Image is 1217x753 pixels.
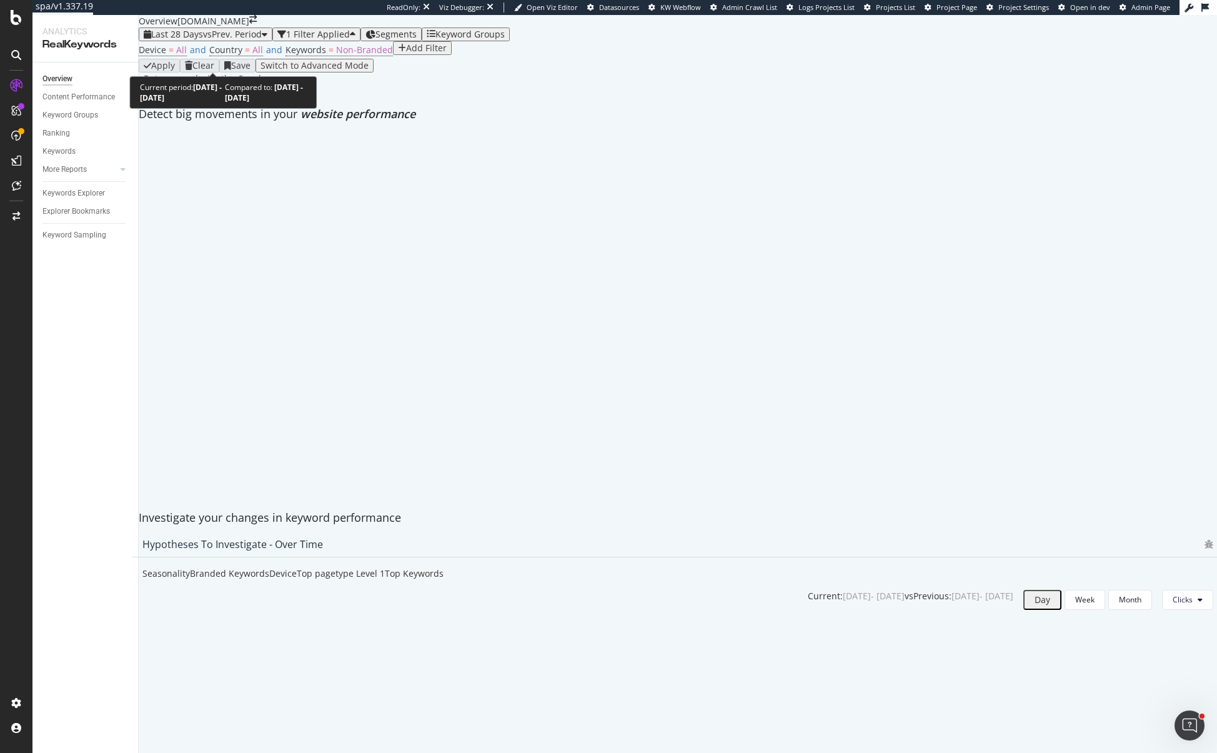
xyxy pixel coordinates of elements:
span: Admin Crawl List [722,2,777,12]
div: Keyword Groups [435,29,505,39]
a: Content Performance [42,91,129,104]
a: Keyword Groups [42,109,129,122]
div: Ranking [42,127,70,140]
span: All [252,44,263,56]
button: [DATE] [261,72,305,87]
button: Week [1065,590,1105,610]
span: Country [209,44,242,56]
button: Last 28 DaysvsPrev. Period [139,27,272,41]
div: Investigate your changes in keyword performance [139,510,1217,526]
span: website performance [301,106,415,121]
div: arrow-right-arrow-left [249,15,257,24]
div: Current: [808,590,843,602]
a: Open Viz Editor [514,2,578,12]
div: Month [1119,594,1141,605]
span: Admin Page [1131,2,1170,12]
a: Keywords [42,145,129,158]
span: and [190,44,206,56]
div: Keywords [42,145,76,158]
div: [DATE] - [DATE] [951,590,1013,602]
div: RealKeywords [42,37,128,52]
div: Top Keywords [385,567,444,580]
span: Open in dev [1070,2,1110,12]
div: bug [1205,540,1213,549]
div: Detect big movements in your [139,106,1217,122]
span: vs Prev. Period [203,28,262,40]
a: Keywords Explorer [42,187,129,200]
span: and [266,44,282,56]
span: Logs Projects List [798,2,855,12]
div: Seasonality [142,567,190,580]
div: Add Filter [406,43,447,53]
b: [DATE] - [DATE] [225,82,303,103]
a: Logs Projects List [787,2,855,12]
div: Analytics [42,25,128,37]
div: Current period: [140,82,224,103]
span: Segments [375,28,417,40]
div: Compared to: [225,82,307,103]
button: Switch to Advanced Mode [256,59,374,72]
span: Keywords [286,44,326,56]
div: Keyword Sampling [42,229,106,242]
span: All [176,44,187,56]
div: Content Performance [42,91,115,104]
button: Clicks [1162,590,1213,610]
a: Project Page [925,2,977,12]
button: Day [1023,590,1061,610]
a: Admin Page [1120,2,1170,12]
span: Project Settings [998,2,1049,12]
div: Viz Debugger: [439,2,484,12]
a: Explorer Bookmarks [42,205,129,218]
div: Keyword Groups [42,109,98,122]
a: More Reports [42,163,117,176]
a: Project Settings [986,2,1049,12]
span: = [169,44,174,56]
span: Project Page [936,2,977,12]
button: Keyword Groups [422,27,510,41]
div: Hypotheses to Investigate - Over Time [142,538,323,551]
a: Ranking [42,127,129,140]
span: = [245,44,250,56]
div: Branded Keywords [190,567,269,580]
iframe: Intercom live chat [1175,711,1205,741]
span: Last 28 Days [151,28,203,40]
a: Keyword Sampling [42,229,129,242]
div: Week [1075,594,1095,605]
span: 2025 Sep. 1st [266,74,291,86]
div: Explorer Bookmarks [42,205,110,218]
span: Clicks [1173,594,1193,605]
a: Open in dev [1058,2,1110,12]
div: Clear [192,61,214,71]
div: More Reports [42,163,87,176]
span: Device [139,44,166,56]
div: Top pagetype Level 1 [297,567,385,580]
a: Datasources [587,2,639,12]
div: Day [1035,595,1050,605]
button: 1 Filter Applied [272,27,360,41]
span: KW Webflow [660,2,701,12]
span: Non-Branded [336,44,393,56]
button: Clear [180,59,219,72]
a: Admin Crawl List [710,2,777,12]
div: Switch to Advanced Mode [261,61,369,71]
div: Data crossed with the Crawl [144,72,261,87]
div: ReadOnly: [387,2,420,12]
span: Open Viz Editor [527,2,578,12]
a: Overview [42,72,129,86]
div: Keywords Explorer [42,187,105,200]
span: Datasources [599,2,639,12]
div: [DOMAIN_NAME] [177,15,249,27]
div: Device [269,567,297,580]
a: Projects List [864,2,915,12]
span: = [329,44,334,56]
div: Overview [139,15,177,27]
div: 1 Filter Applied [286,29,350,39]
span: Projects List [876,2,915,12]
b: [DATE] - [DATE] [140,82,222,103]
button: Apply [139,59,180,72]
div: Apply [151,61,175,71]
button: Add Filter [393,41,452,55]
button: Month [1108,590,1152,610]
div: vs Previous : [905,590,951,602]
button: Segments [360,27,422,41]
